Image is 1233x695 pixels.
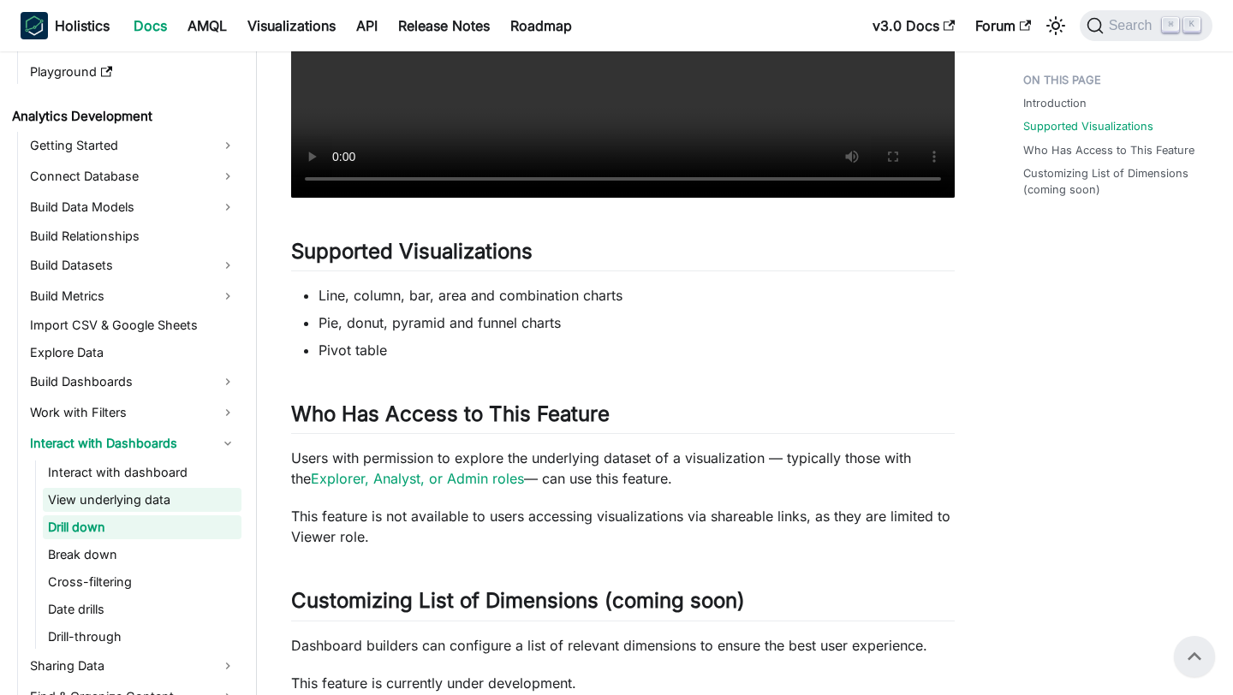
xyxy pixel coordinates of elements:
button: Search (Command+K) [1080,10,1212,41]
button: Scroll back to top [1174,636,1215,677]
li: Line, column, bar, area and combination charts [319,285,955,306]
span: Search [1104,18,1163,33]
p: This feature is not available to users accessing visualizations via shareable links, as they are ... [291,506,955,547]
a: View underlying data [43,488,241,512]
a: Build Datasets [25,252,241,279]
a: Explorer, Analyst, or Admin roles [311,470,524,487]
li: Pivot table [319,340,955,360]
a: Forum [965,12,1041,39]
h2: Customizing List of Dimensions (coming soon) [291,588,955,621]
a: Cross-filtering [43,570,241,594]
a: Connect Database [25,163,241,190]
h2: Who Has Access to This Feature [291,401,955,434]
a: Getting Started [25,132,241,159]
a: Drill-through [43,625,241,649]
a: v3.0 Docs [862,12,965,39]
p: Users with permission to explore the underlying dataset of a visualization — typically those with... [291,448,955,489]
p: This feature is currently under development. [291,673,955,693]
a: Break down [43,543,241,567]
a: Build Dashboards [25,368,241,395]
a: Date drills [43,597,241,621]
b: Holistics [55,15,110,36]
a: Sharing Data [25,652,241,680]
a: Explore Data [25,341,241,365]
a: Visualizations [237,12,346,39]
h2: Supported Visualizations [291,239,955,271]
a: Docs [123,12,177,39]
a: Roadmap [500,12,582,39]
kbd: K [1183,17,1200,33]
a: Import CSV & Google Sheets [25,313,241,337]
a: Build Relationships [25,224,241,248]
a: HolisticsHolistics [21,12,110,39]
button: Switch between dark and light mode (currently light mode) [1042,12,1069,39]
a: Build Metrics [25,282,241,310]
p: Dashboard builders can configure a list of relevant dimensions to ensure the best user experience. [291,635,955,656]
a: Drill down [43,515,241,539]
a: Analytics Development [7,104,241,128]
a: Interact with dashboard [43,460,241,484]
a: Interact with Dashboards [25,430,241,457]
a: Who Has Access to This Feature [1023,142,1194,158]
img: Holistics [21,12,48,39]
a: Customizing List of Dimensions (coming soon) [1023,165,1206,198]
a: Introduction [1023,95,1087,111]
a: AMQL [177,12,237,39]
a: Supported Visualizations [1023,118,1153,134]
li: Pie, donut, pyramid and funnel charts [319,312,955,333]
a: Build Data Models [25,193,241,221]
a: Work with Filters [25,399,241,426]
a: API [346,12,388,39]
a: Release Notes [388,12,500,39]
kbd: ⌘ [1162,17,1179,33]
a: Playground [25,60,241,84]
